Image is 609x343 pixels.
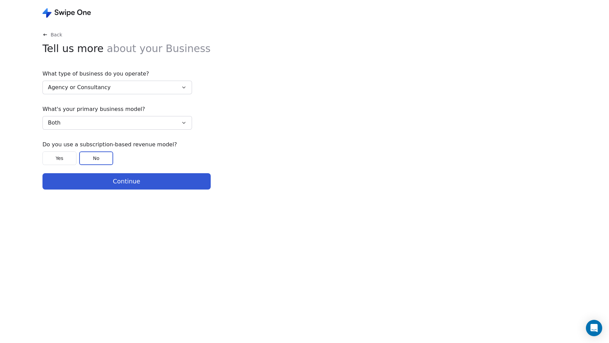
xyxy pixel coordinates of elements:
div: Open Intercom Messenger [586,320,602,336]
span: Both [48,119,60,127]
span: What's your primary business model? [42,105,192,113]
span: Do you use a subscription-based revenue model? [42,141,192,149]
span: about your Business [107,43,210,54]
span: Tell us more [42,41,211,56]
span: What type of business do you operate? [42,70,192,78]
span: Back [51,31,62,38]
span: Agency or Consultancy [48,83,110,92]
button: Continue [42,173,211,190]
